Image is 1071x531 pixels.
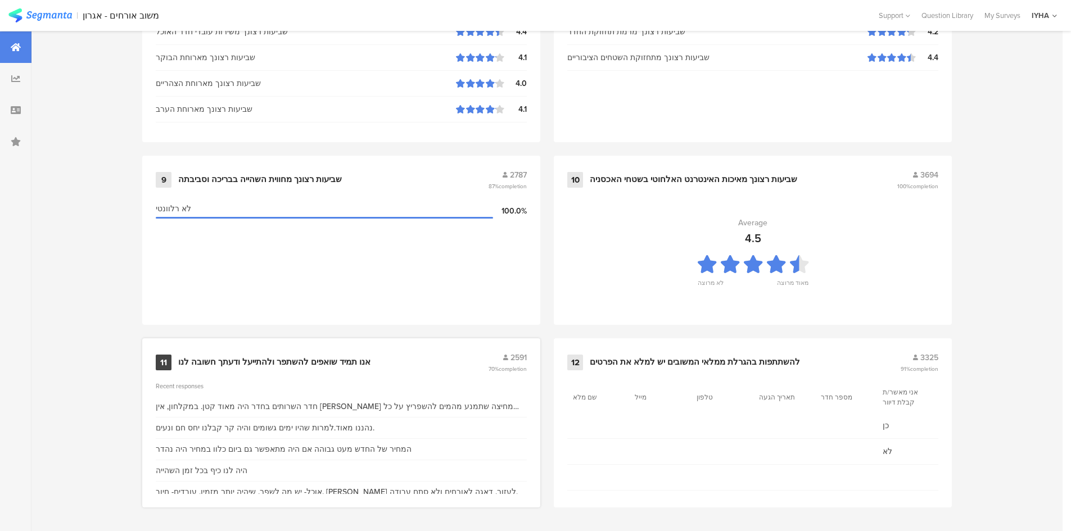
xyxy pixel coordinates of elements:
span: לא רלוונטי [156,203,191,215]
span: 2787 [510,169,527,181]
div: לא מרוצה [698,278,724,294]
div: המחיר של החדש מעט גבוהה אם היה מתאפשר גם ביום כלוו במחיר היה נהדר [156,443,412,455]
div: 4.5 [745,230,761,247]
span: 87% [489,182,527,190]
div: Support [879,7,910,24]
div: שביעות רצונך מארוחת הצהריים [156,78,456,89]
span: 2591 [510,352,527,364]
span: לא [883,446,933,457]
div: Average [738,217,767,229]
div: חדר השרותים בחדר היה מאוד קטן. במקלחון, אין [PERSON_NAME] מחיצה שתמנע מהמים להשפריץ על כל שאר חדר... [156,401,527,412]
div: שביעות רצונך מתחזוקת השטחים הציבוריים [567,52,867,63]
div: שביעות רצונך מארוחת הבוקר [156,52,456,63]
section: טלפון [697,392,747,402]
span: completion [910,365,938,373]
div: 9 [156,172,171,188]
span: completion [499,182,527,190]
div: 4.4 [504,26,527,38]
div: 4.1 [504,103,527,115]
div: שביעות רצונך מרמת תחזוקת החדר [567,26,867,38]
section: מספר חדר [821,392,871,402]
div: מאוד מרוצה [777,278,808,294]
section: אני מאשר/ת קבלת דיוור [883,387,933,407]
div: | [76,9,78,22]
img: segmanta logo [8,8,72,22]
span: 3325 [920,352,938,364]
div: 4.1 [504,52,527,63]
div: 10 [567,172,583,188]
div: משוב אורחים - אגרון [83,10,159,21]
div: נהננו מאוד.למרות שהיו ימים גשומים והיה קר קבלנו יחס חם ונעים. [156,422,374,434]
div: שביעות רצונך מארוחת הערב [156,103,456,115]
div: 12 [567,355,583,370]
section: תאריך הגעה [759,392,810,402]
span: completion [499,365,527,373]
div: אוכל- יש מה לשפר, שיהיה יותר מזמין. עובדים- חיוך, [PERSON_NAME] לעזור, דאגה לאורחים ולא סתם עבודה. [156,486,518,498]
div: 4.0 [504,78,527,89]
span: completion [910,182,938,190]
div: 4.2 [916,26,938,38]
div: שביעות רצונך מחווית השהייה בבריכה וסביבתה [178,174,342,185]
div: להשתתפות בהגרלת ממלאי המשובים יש למלא את הפרטים [590,357,800,368]
span: 3694 [920,169,938,181]
div: 4.4 [916,52,938,63]
div: אנו תמיד שואפים להשתפר ולהתייעל ודעתך חשובה לנו [178,357,370,368]
span: 100% [897,182,938,190]
span: 70% [489,365,527,373]
div: שביעות רצונך משירות עובדי חדר האוכל [156,26,456,38]
span: כן [883,420,933,432]
div: היה לנו כיף בכל זמן השהייה [156,465,247,476]
a: Question Library [916,10,979,21]
div: Recent responses [156,382,527,391]
div: 100.0% [493,205,527,217]
div: IYHA [1032,10,1049,21]
section: מייל [635,392,685,402]
span: 91% [901,365,938,373]
div: 11 [156,355,171,370]
section: שם מלא [573,392,623,402]
a: My Surveys [979,10,1026,21]
div: שביעות רצונך מאיכות האינטרנט האלחוטי בשטחי האכסניה [590,174,797,185]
